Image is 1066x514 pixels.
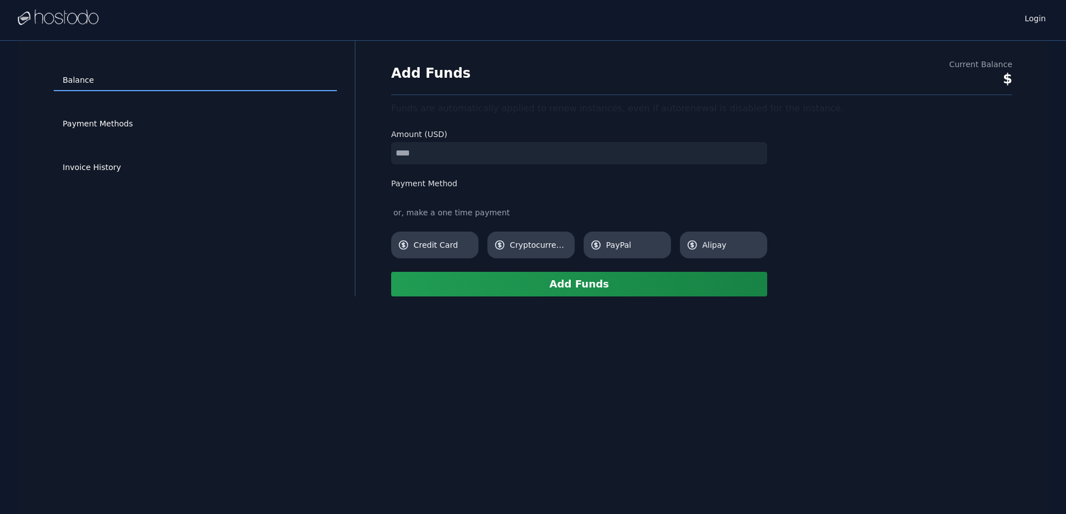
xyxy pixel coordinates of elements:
[391,64,471,82] h1: Add Funds
[414,239,472,251] span: Credit Card
[949,59,1012,70] div: Current Balance
[949,70,1012,88] div: $
[54,114,337,135] a: Payment Methods
[54,70,337,91] a: Balance
[391,178,767,189] label: Payment Method
[510,239,568,251] span: Cryptocurrency
[391,272,767,296] button: Add Funds
[391,102,1012,115] div: Funds are automatically applied to renew instances, even if autorenewal is disabled for the insta...
[18,10,98,26] img: Logo
[606,239,664,251] span: PayPal
[391,129,767,140] label: Amount (USD)
[391,207,767,218] div: or, make a one time payment
[54,157,337,178] a: Invoice History
[702,239,760,251] span: Alipay
[1022,11,1048,24] a: Login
